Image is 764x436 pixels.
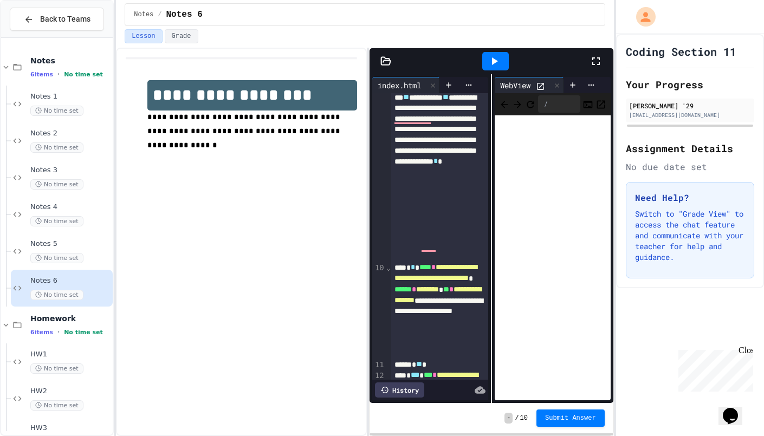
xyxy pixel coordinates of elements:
[57,328,60,336] span: •
[629,111,751,119] div: [EMAIL_ADDRESS][DOMAIN_NAME]
[165,29,198,43] button: Grade
[626,44,736,59] h1: Coding Section 11
[57,70,60,79] span: •
[635,191,745,204] h3: Need Help?
[515,414,519,422] span: /
[30,400,83,411] span: No time set
[495,115,611,401] iframe: Web Preview
[30,129,111,138] span: Notes 2
[30,166,111,175] span: Notes 3
[626,160,754,173] div: No due date set
[499,97,510,110] span: Back
[718,393,753,425] iframe: chat widget
[64,71,103,78] span: No time set
[372,80,426,91] div: index.html
[495,80,536,91] div: WebView
[30,71,53,78] span: 6 items
[30,239,111,249] span: Notes 5
[30,424,111,433] span: HW3
[30,363,83,374] span: No time set
[40,14,90,25] span: Back to Teams
[595,97,606,110] button: Open in new tab
[372,370,386,435] div: 12
[538,95,580,113] div: /
[626,141,754,156] h2: Assignment Details
[635,209,745,263] p: Switch to "Grade View" to access the chat feature and communicate with your teacher for help and ...
[134,10,153,19] span: Notes
[520,414,528,422] span: 10
[372,60,386,262] div: 9
[125,29,162,43] button: Lesson
[372,263,386,360] div: 10
[674,346,753,392] iframe: chat widget
[30,276,111,285] span: Notes 6
[4,4,75,69] div: Chat with us now!Close
[30,253,83,263] span: No time set
[375,382,424,398] div: History
[536,409,605,427] button: Submit Answer
[495,77,564,93] div: WebView
[158,10,161,19] span: /
[30,203,111,212] span: Notes 4
[30,142,83,153] span: No time set
[166,8,203,21] span: Notes 6
[64,329,103,336] span: No time set
[30,314,111,323] span: Homework
[30,350,111,359] span: HW1
[626,77,754,92] h2: Your Progress
[629,101,751,110] div: [PERSON_NAME] '29
[582,97,593,110] button: Console
[30,179,83,190] span: No time set
[30,290,83,300] span: No time set
[372,77,440,93] div: index.html
[545,414,596,422] span: Submit Answer
[625,4,658,29] div: My Account
[504,413,513,424] span: -
[30,56,111,66] span: Notes
[10,8,104,31] button: Back to Teams
[386,263,391,272] span: Fold line
[30,387,111,396] span: HW2
[372,360,386,370] div: 11
[525,97,536,110] button: Refresh
[30,106,83,116] span: No time set
[512,97,523,110] span: Forward
[30,216,83,226] span: No time set
[30,92,111,101] span: Notes 1
[30,329,53,336] span: 6 items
